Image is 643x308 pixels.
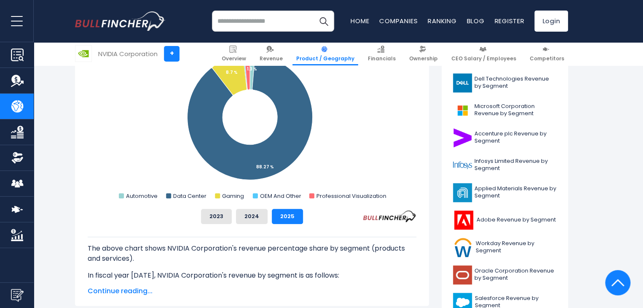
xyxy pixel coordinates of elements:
[88,286,416,296] span: Continue reading...
[296,55,354,62] span: Product / Geography
[313,11,334,32] button: Search
[218,42,250,65] a: Overview
[164,46,180,62] a: +
[405,42,442,65] a: Ownership
[222,192,244,200] text: Gaming
[98,49,158,59] div: NVIDIA Corporation
[88,270,416,281] p: In fiscal year [DATE], NVIDIA Corporation's revenue by segment is as follows:
[530,55,564,62] span: Competitors
[75,11,166,31] img: bullfincher logo
[451,55,516,62] span: CEO Salary / Employees
[474,103,557,117] span: Microsoft Corporation Revenue by Segment
[173,192,206,200] text: Data Center
[474,185,557,200] span: Applied Materials Revenue by Segment
[448,236,562,259] a: Workday Revenue by Segment
[453,73,472,92] img: DELL logo
[453,265,472,284] img: ORCL logo
[88,243,416,264] p: The above chart shows NVIDIA Corporation's revenue percentage share by segment (products and serv...
[453,156,472,175] img: INFY logo
[466,16,484,25] a: Blog
[448,99,562,122] a: Microsoft Corporation Revenue by Segment
[448,154,562,177] a: Infosys Limited Revenue by Segment
[494,16,524,25] a: Register
[448,263,562,286] a: Oracle Corporation Revenue by Segment
[448,71,562,95] a: Dell Technologies Revenue by Segment
[474,158,557,172] span: Infosys Limited Revenue by Segment
[247,66,257,72] tspan: 1.3 %
[88,33,416,202] svg: NVIDIA Corporation's Revenue Share by Segment
[226,69,238,76] tspan: 8.7 %
[256,42,287,65] a: Revenue
[236,209,268,224] button: 2024
[526,42,568,65] a: Competitors
[256,164,274,170] tspan: 88.27 %
[428,16,456,25] a: Ranking
[474,76,557,90] span: Dell Technologies Revenue by Segment
[75,11,166,31] a: Go to homepage
[222,55,246,62] span: Overview
[316,192,386,200] text: Professional Visualization
[260,55,283,62] span: Revenue
[368,55,396,62] span: Financials
[75,46,91,62] img: NVDA logo
[260,192,301,200] text: OEM And Other
[474,130,557,145] span: Accenture plc Revenue by Segment
[448,208,562,232] a: Adobe Revenue by Segment
[201,209,232,224] button: 2023
[453,101,472,120] img: MSFT logo
[453,183,472,202] img: AMAT logo
[534,11,568,32] a: Login
[351,16,369,25] a: Home
[447,42,520,65] a: CEO Salary / Employees
[448,126,562,149] a: Accenture plc Revenue by Segment
[11,151,24,164] img: Ownership
[453,211,474,230] img: ADBE logo
[448,181,562,204] a: Applied Materials Revenue by Segment
[292,42,358,65] a: Product / Geography
[476,240,557,254] span: Workday Revenue by Segment
[474,267,557,282] span: Oracle Corporation Revenue by Segment
[453,128,472,147] img: ACN logo
[409,55,438,62] span: Ownership
[364,42,399,65] a: Financials
[126,192,158,200] text: Automotive
[453,238,473,257] img: WDAY logo
[272,209,303,224] button: 2025
[477,216,556,224] span: Adobe Revenue by Segment
[379,16,418,25] a: Companies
